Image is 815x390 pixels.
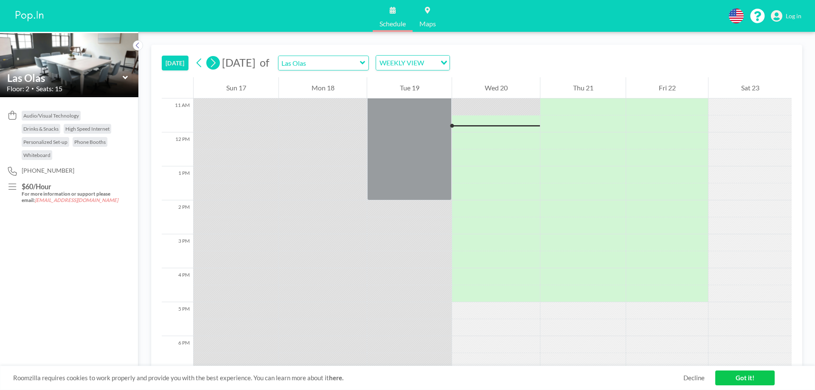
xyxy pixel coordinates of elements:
[379,20,406,27] span: Schedule
[194,77,278,98] div: Sun 17
[162,98,193,132] div: 11 AM
[329,374,343,382] a: here.
[162,234,193,268] div: 3 PM
[36,84,62,93] span: Seats: 15
[162,268,193,302] div: 4 PM
[708,77,792,98] div: Sat 23
[162,336,193,370] div: 6 PM
[23,152,51,158] span: Whiteboard
[683,374,705,382] a: Decline
[378,57,426,68] span: WEEKLY VIEW
[22,182,121,191] h3: $60/Hour
[162,302,193,336] div: 5 PM
[23,139,67,145] span: Personalized Set-up
[14,8,46,25] img: organization-logo
[427,57,436,68] input: Search for option
[162,132,193,166] div: 12 PM
[23,112,79,119] span: Audio/Visual Technology
[376,56,450,70] div: Search for option
[74,139,106,145] span: Phone Booths
[715,370,775,385] a: Got it!
[540,77,626,98] div: Thu 21
[626,77,708,98] div: Fri 22
[222,56,256,69] span: [DATE]
[65,126,110,132] span: High Speed Internet
[23,126,59,132] span: Drinks & Snacks
[419,20,436,27] span: Maps
[162,166,193,200] div: 1 PM
[278,56,360,70] input: Las Olas
[22,191,121,203] h5: For more information or support please email:
[13,374,683,382] span: Roomzilla requires cookies to work properly and provide you with the best experience. You can lea...
[7,72,123,84] input: Las Olas
[22,167,74,174] span: [PHONE_NUMBER]
[452,77,540,98] div: Wed 20
[7,84,29,93] span: Floor: 2
[162,56,188,70] button: [DATE]
[786,12,801,20] span: Log in
[35,197,118,203] em: [EMAIL_ADDRESS][DOMAIN_NAME]
[31,86,34,91] span: •
[367,77,452,98] div: Tue 19
[260,56,269,69] span: of
[279,77,367,98] div: Mon 18
[771,10,801,22] a: Log in
[162,200,193,234] div: 2 PM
